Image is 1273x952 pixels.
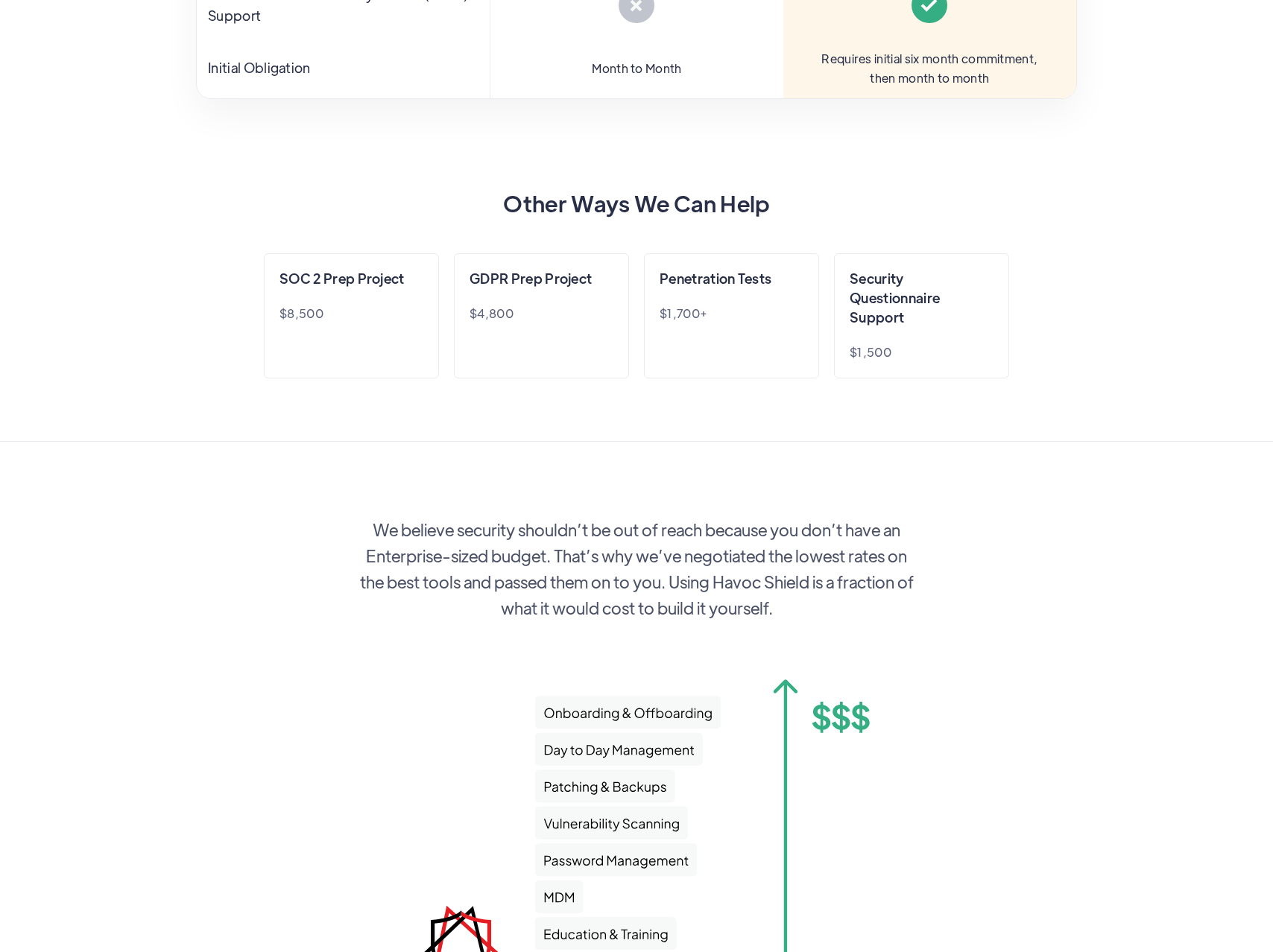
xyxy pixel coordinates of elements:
[208,57,311,79] div: Initial Obligation
[850,342,994,363] p: $1,500
[660,303,803,324] p: $1,700+
[356,516,917,621] p: We believe security shouldn’t be out of reach because you don’t have an Enterprise-sized budget. ...
[1017,791,1273,952] iframe: Chat Widget
[850,269,994,327] h3: Security Questionnaire Support
[470,303,613,324] p: $4,800
[470,269,592,288] h3: GDPR Prep Project
[429,188,845,219] h2: Other Ways We Can Help
[592,59,681,78] div: Month to Month
[279,303,423,324] p: $8,500
[660,269,771,288] h3: Penetration Tests
[279,269,405,288] h3: SOC 2 Prep Project
[821,49,1037,87] div: Requires initial six month commitment, then month to month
